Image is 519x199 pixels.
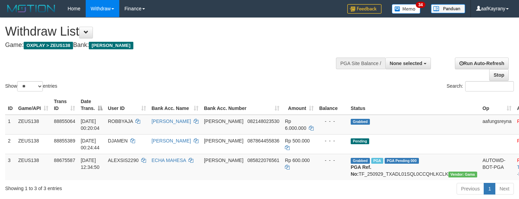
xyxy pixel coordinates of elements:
div: - - - [319,157,345,164]
span: DJAMEN [108,138,128,144]
span: 34 [416,2,425,8]
span: 88855389 [54,138,75,144]
div: Showing 1 to 3 of 3 entries [5,182,211,192]
a: Previous [457,183,484,195]
th: Bank Acc. Name: activate to sort column ascending [149,95,201,115]
td: AUTOWD-BOT-PGA [480,154,515,180]
th: Amount: activate to sort column ascending [282,95,316,115]
span: PGA Pending [385,158,419,164]
img: panduan.png [431,4,465,13]
span: [PERSON_NAME] [204,119,243,124]
td: TF_250929_TXADL01SQL0CCQHLKCLK [348,154,480,180]
th: User ID: activate to sort column ascending [105,95,149,115]
th: Date Trans.: activate to sort column descending [78,95,105,115]
th: Op: activate to sort column ascending [480,95,515,115]
div: - - - [319,137,345,144]
span: [DATE] 12:34:50 [81,158,99,170]
label: Search: [447,81,514,91]
th: Trans ID: activate to sort column ascending [51,95,78,115]
span: Vendor URL: https://trx31.1velocity.biz [448,172,477,177]
span: [DATE] 00:24:44 [81,138,99,150]
span: ALEXSIS2290 [108,158,139,163]
button: None selected [385,58,431,69]
th: Game/API: activate to sort column ascending [15,95,51,115]
span: Pending [351,138,369,144]
span: Rp 6.000.000 [285,119,306,131]
td: ZEUS138 [15,134,51,154]
select: Showentries [17,81,43,91]
b: PGA Ref. No: [351,164,371,177]
img: MOTION_logo.png [5,3,57,14]
span: ROBBYAJA [108,119,133,124]
span: Rp 600.000 [285,158,310,163]
td: ZEUS138 [15,115,51,135]
th: Status [348,95,480,115]
a: ECHA MAHESA [152,158,186,163]
span: [DATE] 00:20:04 [81,119,99,131]
span: Copy 087864455836 to clipboard [248,138,279,144]
input: Search: [465,81,514,91]
span: 88675587 [54,158,75,163]
span: None selected [390,61,422,66]
img: Feedback.jpg [347,4,382,14]
td: 2 [5,134,15,154]
h4: Game: Bank: [5,42,339,49]
span: [PERSON_NAME] [204,158,243,163]
label: Show entries [5,81,57,91]
img: Button%20Memo.svg [392,4,421,14]
span: Grabbed [351,119,370,125]
span: OXPLAY > ZEUS138 [24,42,73,49]
span: Rp 500.000 [285,138,310,144]
span: Copy 085822076561 to clipboard [248,158,279,163]
td: ZEUS138 [15,154,51,180]
span: Grabbed [351,158,370,164]
a: 1 [484,183,495,195]
span: Copy 082148023530 to clipboard [248,119,279,124]
td: aafungsreyna [480,115,515,135]
a: Next [495,183,514,195]
span: [PERSON_NAME] [204,138,243,144]
span: 88855064 [54,119,75,124]
div: PGA Site Balance / [336,58,385,69]
a: Run Auto-Refresh [455,58,509,69]
a: [PERSON_NAME] [152,138,191,144]
span: Marked by aafpengsreynich [371,158,383,164]
th: Bank Acc. Number: activate to sort column ascending [201,95,282,115]
th: Balance [316,95,348,115]
td: 1 [5,115,15,135]
a: [PERSON_NAME] [152,119,191,124]
div: - - - [319,118,345,125]
a: Stop [489,69,509,81]
h1: Withdraw List [5,25,339,38]
td: 3 [5,154,15,180]
th: ID [5,95,15,115]
span: [PERSON_NAME] [89,42,133,49]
